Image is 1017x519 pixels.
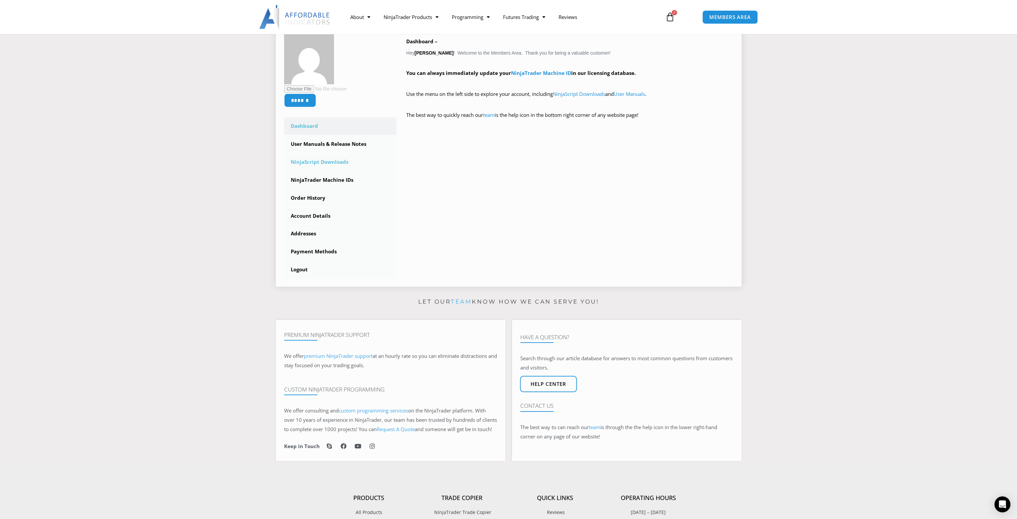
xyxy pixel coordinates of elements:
strong: You can always immediately update your in our licensing database. [406,70,636,76]
h4: Premium NinjaTrader Support [284,332,497,338]
a: Payment Methods [284,243,397,260]
b: Dashboard – [406,38,437,45]
span: Reviews [545,508,565,517]
div: Hey ! Welcome to the Members Area. Thank you for being a valuable customer! [406,37,733,129]
p: Search through our article database for answers to most common questions from customers and visit... [520,354,733,373]
a: Reviews [552,9,584,25]
a: NinjaTrader Products [377,9,445,25]
p: The best way to quickly reach our is the help icon in the bottom right corner of any website page! [406,111,733,129]
span: Help center [531,382,566,387]
a: team [589,424,600,430]
p: The best way to can reach our is through the the help icon in the lower right-hand corner on any ... [520,423,733,441]
img: 8f65858e654514d62471d3273861bf6323130612ad22e713a7fc6c3a85d73435 [284,34,334,84]
h4: Products [322,494,416,502]
a: Programming [445,9,496,25]
h4: Custom NinjaTrader Programming [284,386,497,393]
a: NinjaScript Downloads [284,153,397,171]
nav: Menu [343,9,657,25]
a: Reviews [509,508,602,517]
span: We offer consulting and [284,407,408,414]
a: custom programming services [339,407,408,414]
span: on the NinjaTrader platform. With over 10 years of experience in NinjaTrader, our team has been t... [284,407,497,432]
a: Account Details [284,207,397,225]
a: Logout [284,261,397,278]
a: Help center [520,376,577,392]
a: About [343,9,377,25]
a: Addresses [284,225,397,242]
a: premium NinjaTrader support [304,353,373,359]
span: NinjaTrader Trade Copier [432,508,491,517]
h6: Keep in Touch [284,443,320,449]
a: NinjaTrader Machine IDs [284,171,397,189]
a: All Products [322,508,416,517]
span: We offer [284,353,304,359]
a: User Manuals & Release Notes [284,135,397,153]
a: Order History [284,189,397,207]
nav: Account pages [284,118,397,278]
a: Dashboard [284,118,397,135]
span: All Products [356,508,382,517]
a: team [483,112,495,118]
div: Open Intercom Messenger [994,496,1010,512]
a: MEMBERS AREA [702,10,758,24]
p: Use the menu on the left side to explore your account, including and . [406,90,733,108]
span: 0 [672,10,677,15]
a: 0 [655,7,685,27]
strong: [PERSON_NAME] [415,50,453,56]
h4: Quick Links [509,494,602,502]
span: MEMBERS AREA [709,15,751,20]
a: Request A Quote [377,426,415,432]
p: Let our know how we can serve you! [276,297,742,307]
h4: Have A Question? [520,334,733,341]
a: team [451,298,472,305]
a: User Manuals [614,91,645,97]
a: Futures Trading [496,9,552,25]
h4: Operating Hours [602,494,695,502]
img: LogoAI | Affordable Indicators – NinjaTrader [259,5,331,29]
p: [DATE] – [DATE] [602,508,695,517]
span: at an hourly rate so you can eliminate distractions and stay focused on your trading goals. [284,353,497,369]
h4: Contact Us [520,402,733,409]
a: NinjaScript Downloads [553,91,605,97]
h4: Trade Copier [416,494,509,502]
a: NinjaTrader Machine ID [511,70,571,76]
a: NinjaTrader Trade Copier [416,508,509,517]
